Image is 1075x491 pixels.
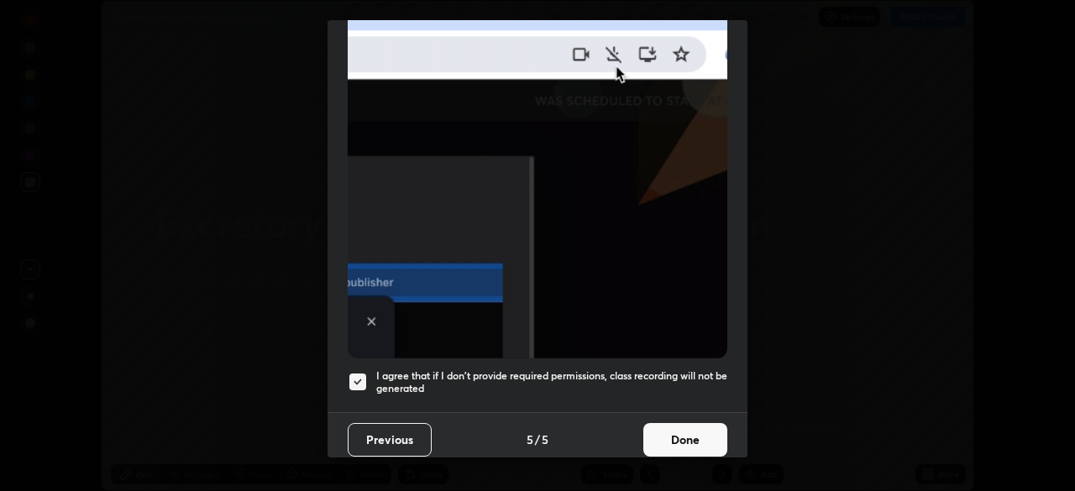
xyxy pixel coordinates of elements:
h4: 5 [527,431,533,448]
button: Previous [348,423,432,457]
button: Done [643,423,727,457]
h5: I agree that if I don't provide required permissions, class recording will not be generated [376,369,727,395]
h4: / [535,431,540,448]
h4: 5 [542,431,548,448]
